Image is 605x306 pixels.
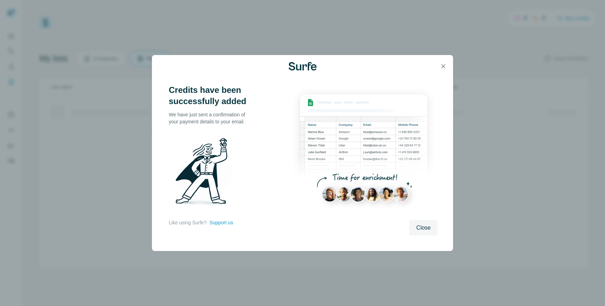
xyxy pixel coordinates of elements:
[409,220,438,236] button: Close
[209,219,233,226] button: Support us
[288,62,317,70] img: Surfe Logo
[169,84,253,107] h3: Credits have been successfully added
[169,111,253,125] p: We have just sent a confirmation of your payment details to your email.
[169,219,207,226] p: Like using Surfe?
[416,224,431,232] span: Close
[169,134,242,212] img: Surfe Illustration - Man holding diamond
[290,84,438,216] img: Enrichment Hub - Sheet Preview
